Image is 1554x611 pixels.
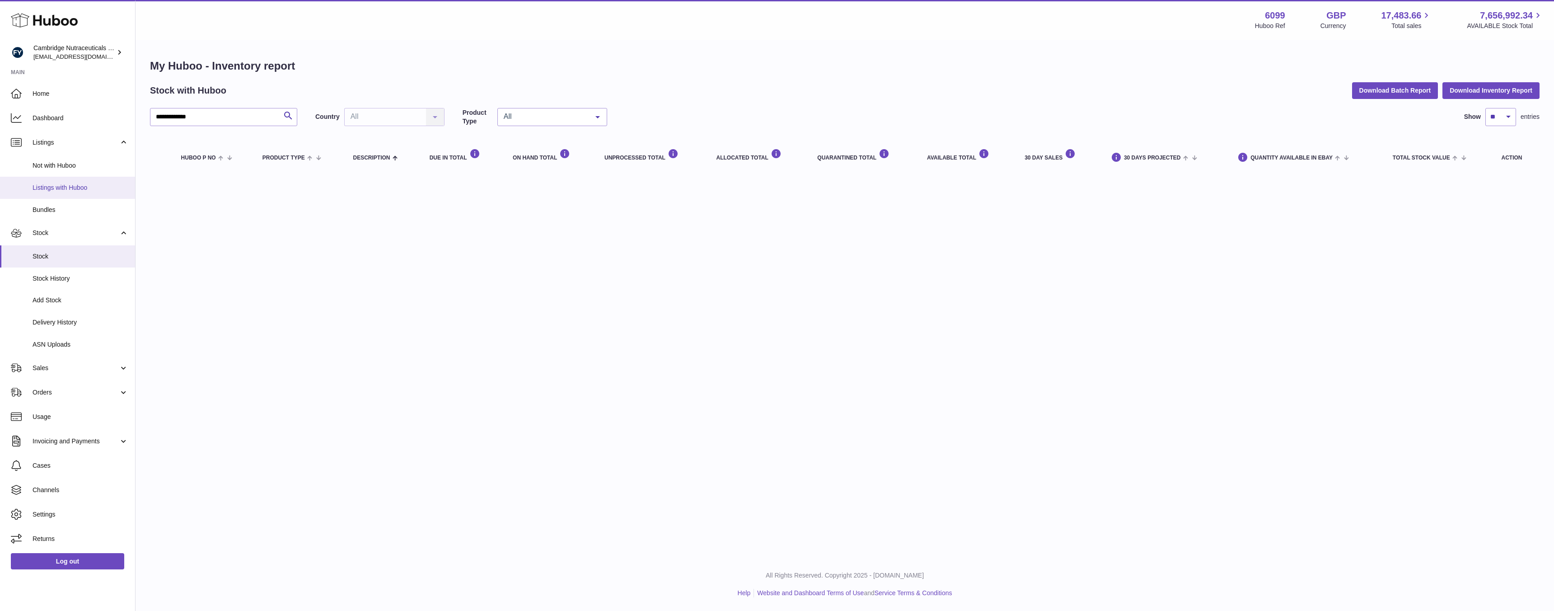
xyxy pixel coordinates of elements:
[262,155,305,161] span: Product Type
[33,413,128,421] span: Usage
[33,53,133,60] span: [EMAIL_ADDRESS][DOMAIN_NAME]
[33,89,128,98] span: Home
[1467,22,1543,30] span: AVAILABLE Stock Total
[1326,9,1346,22] strong: GBP
[33,340,128,349] span: ASN Uploads
[33,388,119,397] span: Orders
[1025,149,1091,161] div: 30 DAY SALES
[1320,22,1346,30] div: Currency
[150,59,1540,73] h1: My Huboo - Inventory report
[738,589,751,597] a: Help
[33,437,119,446] span: Invoicing and Payments
[1352,82,1438,99] button: Download Batch Report
[927,149,1006,161] div: AVAILABLE Total
[33,486,128,494] span: Channels
[501,112,589,121] span: All
[33,510,128,519] span: Settings
[1381,9,1421,22] span: 17,483.66
[1393,155,1450,161] span: Total stock value
[33,114,128,122] span: Dashboard
[11,553,124,569] a: Log out
[716,149,800,161] div: ALLOCATED Total
[33,535,128,543] span: Returns
[817,149,909,161] div: QUARANTINED Total
[1265,9,1285,22] strong: 6099
[1467,9,1543,30] a: 7,656,992.34 AVAILABLE Stock Total
[33,296,128,305] span: Add Stock
[181,155,216,161] span: Huboo P no
[143,571,1547,580] p: All Rights Reserved. Copyright 2025 - [DOMAIN_NAME]
[1381,9,1432,30] a: 17,483.66 Total sales
[33,44,115,61] div: Cambridge Nutraceuticals Ltd
[33,229,119,237] span: Stock
[875,589,952,597] a: Service Terms & Conditions
[353,155,390,161] span: Description
[1442,82,1540,99] button: Download Inventory Report
[33,364,119,372] span: Sales
[1391,22,1432,30] span: Total sales
[754,589,952,597] li: and
[33,161,128,170] span: Not with Huboo
[1521,113,1540,121] span: entries
[150,85,226,97] h2: Stock with Huboo
[315,113,340,121] label: Country
[33,252,128,261] span: Stock
[430,149,495,161] div: DUE IN TOTAL
[513,149,586,161] div: ON HAND Total
[463,108,493,126] label: Product Type
[11,46,24,59] img: huboo@camnutra.com
[1480,9,1533,22] span: 7,656,992.34
[1255,22,1285,30] div: Huboo Ref
[1124,155,1181,161] span: 30 DAYS PROJECTED
[33,461,128,470] span: Cases
[33,318,128,327] span: Delivery History
[33,183,128,192] span: Listings with Huboo
[757,589,864,597] a: Website and Dashboard Terms of Use
[33,274,128,283] span: Stock History
[33,138,119,147] span: Listings
[1502,155,1531,161] div: Action
[1464,113,1481,121] label: Show
[604,149,698,161] div: UNPROCESSED Total
[1250,155,1333,161] span: Quantity Available in eBay
[33,206,128,214] span: Bundles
